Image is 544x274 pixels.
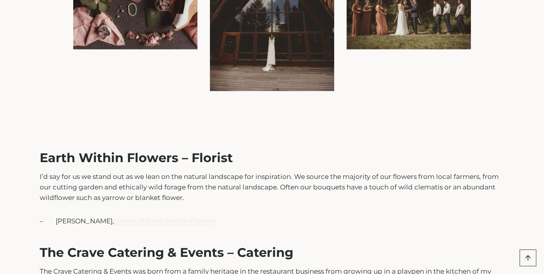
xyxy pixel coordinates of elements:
a: Owner of Earth Within Flowers [114,217,216,225]
a: Scroll to top [519,249,536,266]
a: Earth Within Flowers – Florist [40,150,233,165]
p: – [PERSON_NAME], [40,216,505,226]
a: The Crave Catering & Events – Catering [40,245,293,260]
p: I’d say for us we stand out as we lean on the natural landscape for inspiration. We source the ma... [40,171,505,203]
